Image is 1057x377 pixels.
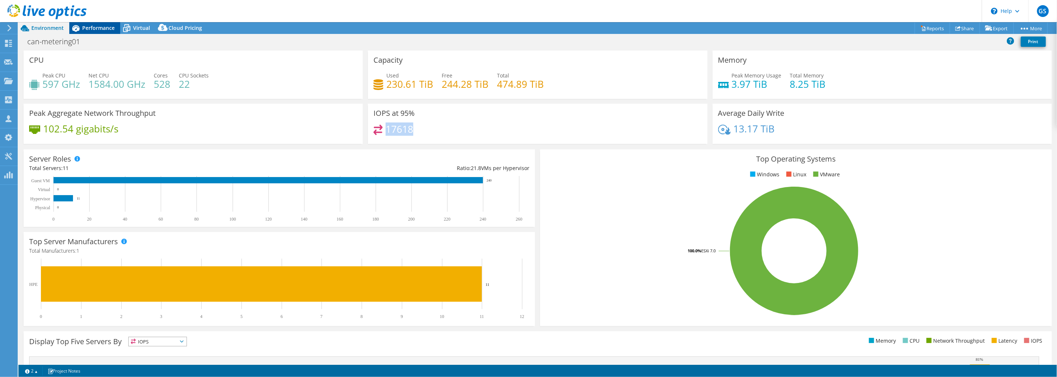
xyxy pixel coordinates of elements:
[29,282,38,287] text: HPE
[442,80,488,88] h4: 244.28 TiB
[88,72,109,79] span: Net CPU
[701,248,716,253] tspan: ESXi 7.0
[440,314,444,319] text: 10
[42,80,80,88] h4: 597 GHz
[87,217,91,222] text: 20
[1037,5,1049,17] span: GS
[320,314,323,319] text: 7
[408,217,415,222] text: 200
[88,80,145,88] h4: 1584.00 GHz
[401,314,403,319] text: 9
[925,337,985,345] li: Network Throughput
[31,24,64,31] span: Environment
[160,314,162,319] text: 3
[811,170,840,179] li: VMware
[63,165,69,172] span: 11
[442,72,452,79] span: Free
[444,217,451,222] text: 220
[748,170,780,179] li: Windows
[24,38,91,46] h1: can-metering01
[361,314,363,319] text: 8
[718,56,747,64] h3: Memory
[480,217,486,222] text: 240
[30,196,50,201] text: Hypervisor
[77,197,80,200] text: 11
[168,24,202,31] span: Cloud Pricing
[950,23,980,34] a: Share
[123,217,127,222] text: 40
[497,80,544,88] h4: 474.89 TiB
[480,314,484,319] text: 11
[734,125,775,133] h4: 13.17 TiB
[497,72,509,79] span: Total
[991,8,998,14] svg: \n
[1021,37,1046,47] a: Print
[901,337,920,345] li: CPU
[471,165,481,172] span: 21.8
[688,248,701,253] tspan: 100.0%
[154,72,168,79] span: Cores
[373,109,415,117] h3: IOPS at 95%
[42,366,86,376] a: Project Notes
[732,80,782,88] h4: 3.97 TiB
[386,72,399,79] span: Used
[279,164,530,172] div: Ratio: VMs per Hypervisor
[80,314,82,319] text: 1
[38,187,51,192] text: Virtual
[240,314,243,319] text: 5
[1022,337,1043,345] li: IOPS
[718,109,785,117] h3: Average Daily Write
[179,80,209,88] h4: 22
[990,337,1018,345] li: Latency
[386,125,413,133] h4: 17618
[265,217,272,222] text: 120
[179,72,209,79] span: CPU Sockets
[386,80,433,88] h4: 230.61 TiB
[29,247,529,255] h4: Total Manufacturers:
[52,217,55,222] text: 0
[76,247,79,254] span: 1
[372,217,379,222] text: 180
[790,80,826,88] h4: 8.25 TiB
[1013,23,1048,34] a: More
[29,164,279,172] div: Total Servers:
[373,56,403,64] h3: Capacity
[785,170,807,179] li: Linux
[790,72,824,79] span: Total Memory
[200,314,202,319] text: 4
[194,217,199,222] text: 80
[120,314,122,319] text: 2
[980,23,1014,34] a: Export
[129,337,187,346] span: IOPS
[43,125,118,133] h4: 102.54 gigabits/s
[281,314,283,319] text: 6
[40,314,42,319] text: 0
[35,205,50,210] text: Physical
[29,238,118,246] h3: Top Server Manufacturers
[29,155,71,163] h3: Server Roles
[159,217,163,222] text: 60
[133,24,150,31] span: Virtual
[31,178,50,183] text: Guest VM
[732,72,782,79] span: Peak Memory Usage
[546,155,1046,163] h3: Top Operating Systems
[516,217,522,222] text: 260
[82,24,115,31] span: Performance
[520,314,524,319] text: 12
[486,282,490,287] text: 11
[976,357,983,362] text: 81%
[29,109,156,117] h3: Peak Aggregate Network Throughput
[487,179,492,182] text: 240
[154,80,170,88] h4: 528
[301,217,307,222] text: 140
[915,23,950,34] a: Reports
[29,56,44,64] h3: CPU
[229,217,236,222] text: 100
[42,72,65,79] span: Peak CPU
[57,187,59,191] text: 0
[20,366,43,376] a: 2
[337,217,343,222] text: 160
[867,337,896,345] li: Memory
[57,205,59,209] text: 0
